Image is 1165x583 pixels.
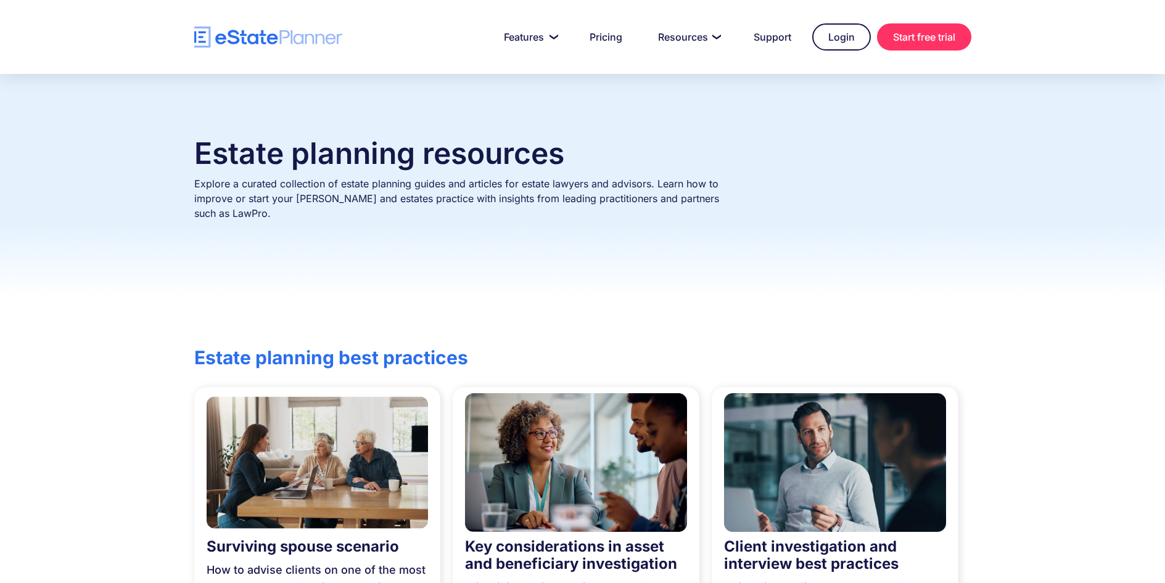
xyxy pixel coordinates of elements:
a: Pricing [575,25,637,49]
div: Surviving spouse scenario [207,538,429,555]
div: Key considerations in asset and beneficiary investigation [465,538,687,573]
a: Features [489,25,569,49]
a: Resources [643,25,733,49]
a: Support [739,25,806,49]
div: Client investigation and interview best practices [724,538,946,573]
a: Login [812,23,871,51]
h2: Estate planning best practices [194,346,544,369]
p: Explore a curated collection of estate planning guides and articles for estate lawyers and adviso... [194,176,738,235]
a: Start free trial [877,23,971,51]
a: home [194,26,342,48]
h1: Estate planning resources [194,136,971,171]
